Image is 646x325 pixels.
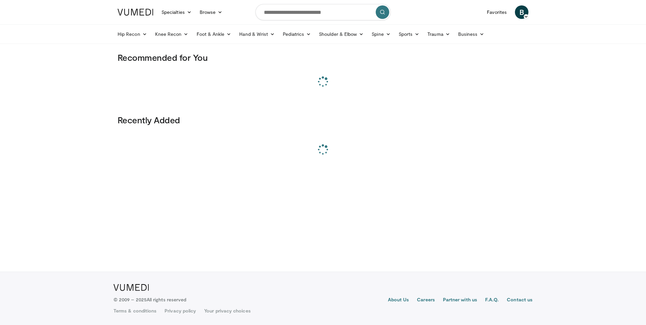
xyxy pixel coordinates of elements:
a: Sports [395,27,424,41]
img: VuMedi Logo [118,9,153,16]
a: Privacy policy [165,307,196,314]
a: Knee Recon [151,27,193,41]
a: Spine [368,27,394,41]
h3: Recently Added [118,115,528,125]
h3: Recommended for You [118,52,528,63]
span: All rights reserved [147,297,186,302]
a: Contact us [507,296,532,304]
a: Foot & Ankle [193,27,235,41]
a: B [515,5,528,19]
a: Your privacy choices [204,307,250,314]
a: Hand & Wrist [235,27,279,41]
a: Trauma [423,27,454,41]
a: Specialties [157,5,196,19]
img: VuMedi Logo [114,284,149,291]
a: Careers [417,296,435,304]
p: © 2009 – 2025 [114,296,186,303]
a: Hip Recon [114,27,151,41]
a: Browse [196,5,227,19]
a: Pediatrics [279,27,315,41]
a: Terms & conditions [114,307,156,314]
input: Search topics, interventions [255,4,391,20]
a: Partner with us [443,296,477,304]
a: Shoulder & Elbow [315,27,368,41]
a: F.A.Q. [485,296,499,304]
a: Business [454,27,489,41]
a: Favorites [483,5,511,19]
a: About Us [388,296,409,304]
